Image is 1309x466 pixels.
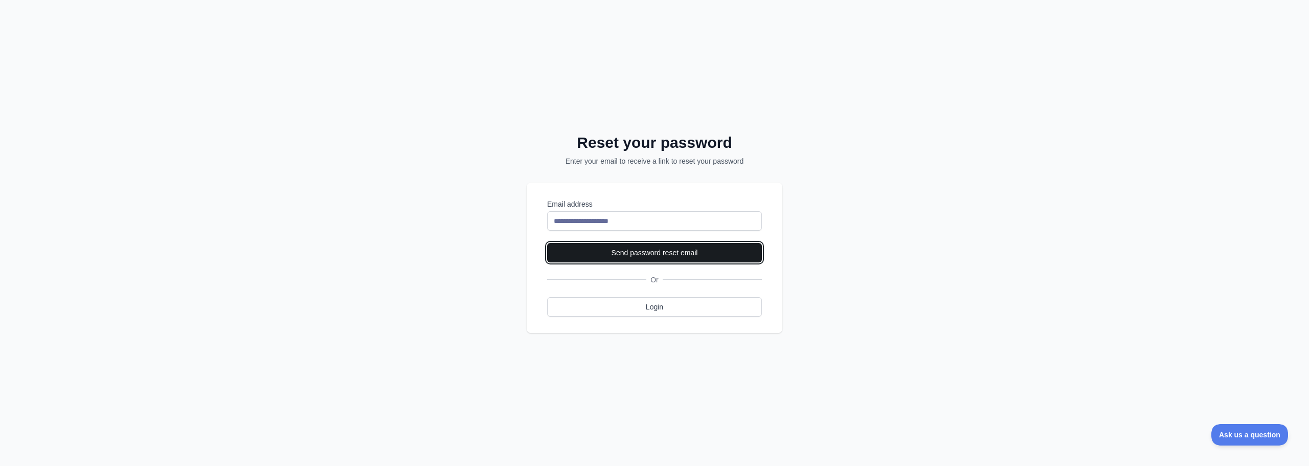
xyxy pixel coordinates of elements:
span: Or [646,275,663,285]
h2: Reset your password [540,134,769,152]
label: Email address [547,199,762,209]
button: Send password reset email [547,243,762,262]
a: Login [547,297,762,317]
p: Enter your email to receive a link to reset your password [540,156,769,166]
iframe: Toggle Customer Support [1211,424,1289,446]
